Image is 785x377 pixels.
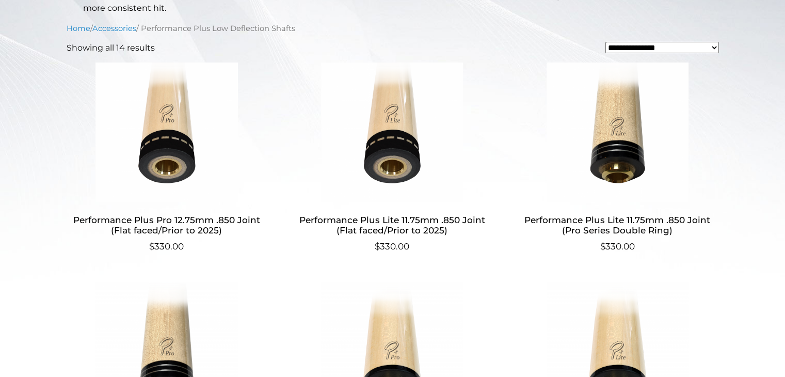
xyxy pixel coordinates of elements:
[67,23,719,34] nav: Breadcrumb
[67,62,267,253] a: Performance Plus Pro 12.75mm .850 Joint (Flat faced/Prior to 2025) $330.00
[67,42,155,54] p: Showing all 14 results
[149,241,154,252] span: $
[605,42,719,53] select: Shop order
[375,241,409,252] bdi: 330.00
[292,62,492,253] a: Performance Plus Lite 11.75mm .850 Joint (Flat faced/Prior to 2025) $330.00
[92,24,136,33] a: Accessories
[517,62,718,202] img: Performance Plus Lite 11.75mm .850 Joint (Pro Series Double Ring)
[67,24,90,33] a: Home
[517,210,718,240] h2: Performance Plus Lite 11.75mm .850 Joint (Pro Series Double Ring)
[600,241,605,252] span: $
[149,241,184,252] bdi: 330.00
[375,241,380,252] span: $
[67,62,267,202] img: Performance Plus Pro 12.75mm .850 Joint (Flat faced/Prior to 2025)
[292,210,492,240] h2: Performance Plus Lite 11.75mm .850 Joint (Flat faced/Prior to 2025)
[600,241,635,252] bdi: 330.00
[292,62,492,202] img: Performance Plus Lite 11.75mm .850 Joint (Flat faced/Prior to 2025)
[517,62,718,253] a: Performance Plus Lite 11.75mm .850 Joint (Pro Series Double Ring) $330.00
[67,210,267,240] h2: Performance Plus Pro 12.75mm .850 Joint (Flat faced/Prior to 2025)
